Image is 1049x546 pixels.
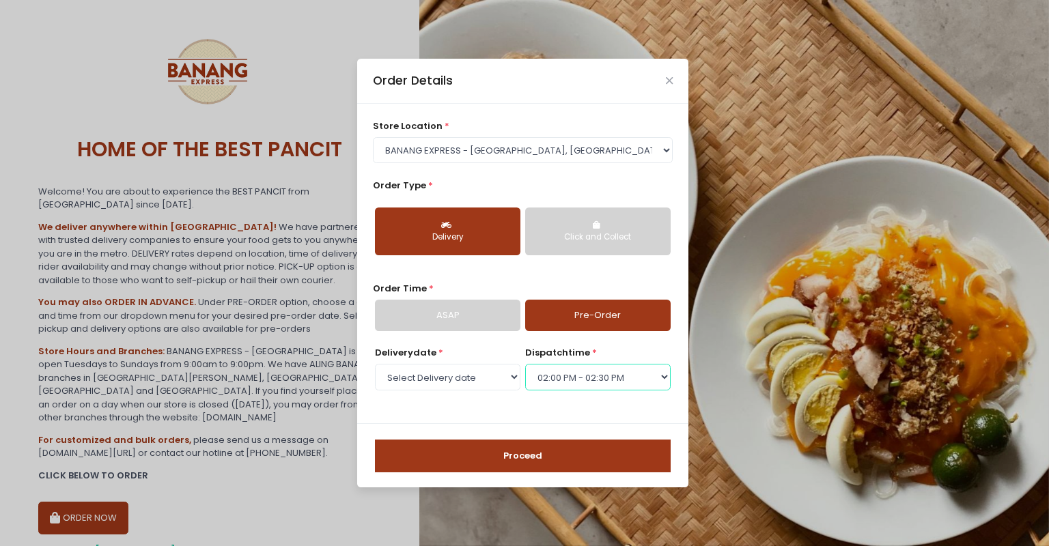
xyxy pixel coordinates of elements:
[384,231,511,244] div: Delivery
[373,179,426,192] span: Order Type
[666,77,673,84] button: Close
[373,72,453,89] div: Order Details
[375,346,436,359] span: Delivery date
[525,207,671,255] button: Click and Collect
[525,300,671,331] a: Pre-Order
[375,300,520,331] a: ASAP
[375,440,671,472] button: Proceed
[373,119,443,132] span: store location
[535,231,661,244] div: Click and Collect
[373,282,427,295] span: Order Time
[375,207,520,255] button: Delivery
[525,346,590,359] span: dispatch time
